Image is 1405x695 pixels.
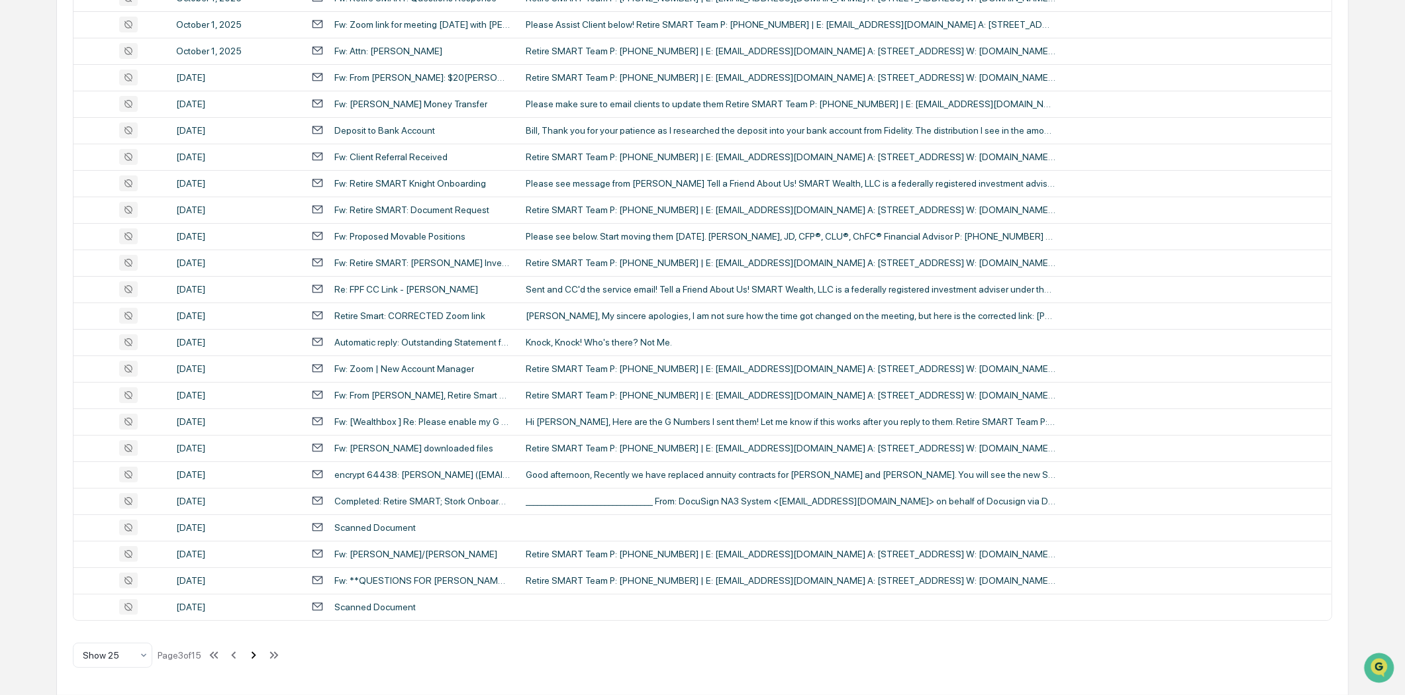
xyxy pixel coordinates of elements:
[526,152,1055,162] div: Retire SMART Team P: [PHONE_NUMBER] | E: [EMAIL_ADDRESS][DOMAIN_NAME] A: [STREET_ADDRESS] W: [DOM...
[91,162,170,185] a: 🗄️Attestations
[45,101,217,115] div: Start new chat
[176,416,295,427] div: [DATE]
[526,72,1055,83] div: Retire SMART Team P: [PHONE_NUMBER] | E: [EMAIL_ADDRESS][DOMAIN_NAME] A: [STREET_ADDRESS] W: [DOM...
[334,390,510,400] div: Fw: From [PERSON_NAME], Retire Smart Omaha
[334,257,510,268] div: Fw: Retire SMART: [PERSON_NAME] Investment Planning Documents
[176,205,295,215] div: [DATE]
[176,72,295,83] div: [DATE]
[334,72,510,83] div: Fw: From [PERSON_NAME]: $20[PERSON_NAME] Conversion keeps you in 24% bracket and same IRMAA Penal...
[176,469,295,480] div: [DATE]
[176,99,295,109] div: [DATE]
[526,99,1055,109] div: Please make sure to email clients to update them Retire SMART Team P: [PHONE_NUMBER] | E: [EMAIL_...
[26,192,83,205] span: Data Lookup
[526,284,1055,295] div: Sent and CC'd the service email! Tell a Friend About Us! SMART Wealth, LLC is a federally registe...
[176,363,295,374] div: [DATE]
[176,284,295,295] div: [DATE]
[176,178,295,189] div: [DATE]
[26,167,85,180] span: Preclearance
[176,575,295,586] div: [DATE]
[1363,651,1398,687] iframe: Open customer support
[334,178,486,189] div: Fw: Retire SMART Knight Onboarding
[526,443,1055,453] div: Retire SMART Team P: [PHONE_NUMBER] | E: [EMAIL_ADDRESS][DOMAIN_NAME] A: [STREET_ADDRESS] W: [DOM...
[334,575,510,586] div: Fw: **QUESTIONS FOR [PERSON_NAME]**
[176,152,295,162] div: [DATE]
[526,496,1055,506] div: ________________________________ From: DocuSign NA3 System <[EMAIL_ADDRESS][DOMAIN_NAME]> on beha...
[526,178,1055,189] div: Please see message from [PERSON_NAME] Tell a Friend About Us! SMART Wealth, LLC is a federally re...
[334,363,474,374] div: Fw: Zoom | New Account Manager
[109,167,164,180] span: Attestations
[13,101,37,125] img: 1746055101610-c473b297-6a78-478c-a979-82029cc54cd1
[334,602,416,612] div: Scanned Document
[526,337,1055,347] div: Knock, Knock! Who's there? Not Me.
[334,125,435,136] div: Deposit to Bank Account
[158,650,201,661] div: Page 3 of 15
[526,310,1055,321] div: [PERSON_NAME], My sincere apologies, I am not sure how the time got changed on the meeting, but h...
[334,231,465,242] div: Fw: Proposed Movable Positions
[45,115,168,125] div: We're available if you need us!
[334,337,510,347] div: Automatic reply: Outstanding Statement for [PERSON_NAME] [PERSON_NAME] Fund
[334,284,478,295] div: Re: FPF CC Link - [PERSON_NAME]
[93,224,160,234] a: Powered byPylon
[176,602,295,612] div: [DATE]
[526,363,1055,374] div: Retire SMART Team P: [PHONE_NUMBER] | E: [EMAIL_ADDRESS][DOMAIN_NAME] A: [STREET_ADDRESS] W: [DOM...
[334,443,493,453] div: Fw: [PERSON_NAME] downloaded files
[526,46,1055,56] div: Retire SMART Team P: [PHONE_NUMBER] | E: [EMAIL_ADDRESS][DOMAIN_NAME] A: [STREET_ADDRESS] W: [DOM...
[176,337,295,347] div: [DATE]
[334,416,510,427] div: Fw: [Wealthbox ] Re: Please enable my G Numbers in Wealthbox
[13,28,241,49] p: How can we help?
[526,549,1055,559] div: Retire SMART Team P: [PHONE_NUMBER] | E: [EMAIL_ADDRESS][DOMAIN_NAME] A: [STREET_ADDRESS] W: [DOM...
[334,99,487,109] div: Fw: [PERSON_NAME] Money Transfer
[176,257,295,268] div: [DATE]
[334,522,416,533] div: Scanned Document
[176,443,295,453] div: [DATE]
[334,46,442,56] div: Fw: Attn: [PERSON_NAME]
[13,193,24,204] div: 🔎
[526,390,1055,400] div: Retire SMART Team P: [PHONE_NUMBER] | E: [EMAIL_ADDRESS][DOMAIN_NAME] A: [STREET_ADDRESS] W: [DOM...
[526,19,1055,30] div: Please Assist Client below! Retire SMART Team P: [PHONE_NUMBER] | E: [EMAIL_ADDRESS][DOMAIN_NAME]...
[176,125,295,136] div: [DATE]
[176,231,295,242] div: [DATE]
[334,469,510,480] div: encrypt 64438: [PERSON_NAME] ([EMAIL_ADDRESS][DOMAIN_NAME])
[176,19,295,30] div: October 1, 2025
[526,416,1055,427] div: Hi [PERSON_NAME], Here are the G Numbers I sent them! Let me know if this works after you reply t...
[526,231,1055,242] div: Please see below. Start moving them [DATE]. [PERSON_NAME], JD, CFP®, CLU®, ChFC® Financial Adviso...
[176,496,295,506] div: [DATE]
[334,496,510,506] div: Completed: Retire SMART; Stork Onboarding
[176,310,295,321] div: [DATE]
[176,390,295,400] div: [DATE]
[334,549,497,559] div: Fw: [PERSON_NAME]/[PERSON_NAME]
[8,162,91,185] a: 🖐️Preclearance
[176,46,295,56] div: October 1, 2025
[132,224,160,234] span: Pylon
[13,168,24,179] div: 🖐️
[334,310,485,321] div: Retire Smart: CORRECTED Zoom link
[526,257,1055,268] div: Retire SMART Team P: [PHONE_NUMBER] | E: [EMAIL_ADDRESS][DOMAIN_NAME] A: [STREET_ADDRESS] W: [DOM...
[176,549,295,559] div: [DATE]
[96,168,107,179] div: 🗄️
[334,19,510,30] div: Fw: Zoom link for meeting [DATE] with [PERSON_NAME]
[334,152,448,162] div: Fw: Client Referral Received
[526,205,1055,215] div: Retire SMART Team P: [PHONE_NUMBER] | E: [EMAIL_ADDRESS][DOMAIN_NAME] A: [STREET_ADDRESS] W: [DOM...
[225,105,241,121] button: Start new chat
[334,205,489,215] div: Fw: Retire SMART: Document Request
[8,187,89,210] a: 🔎Data Lookup
[526,469,1055,480] div: Good afternoon, Recently we have replaced annuity contracts for [PERSON_NAME] and [PERSON_NAME]. ...
[176,522,295,533] div: [DATE]
[526,575,1055,586] div: Retire SMART Team P: [PHONE_NUMBER] | E: [EMAIL_ADDRESS][DOMAIN_NAME] A: [STREET_ADDRESS] W: [DOM...
[526,125,1055,136] div: Bill, Thank you for your patience as I researched the deposit into your bank account from Fidelit...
